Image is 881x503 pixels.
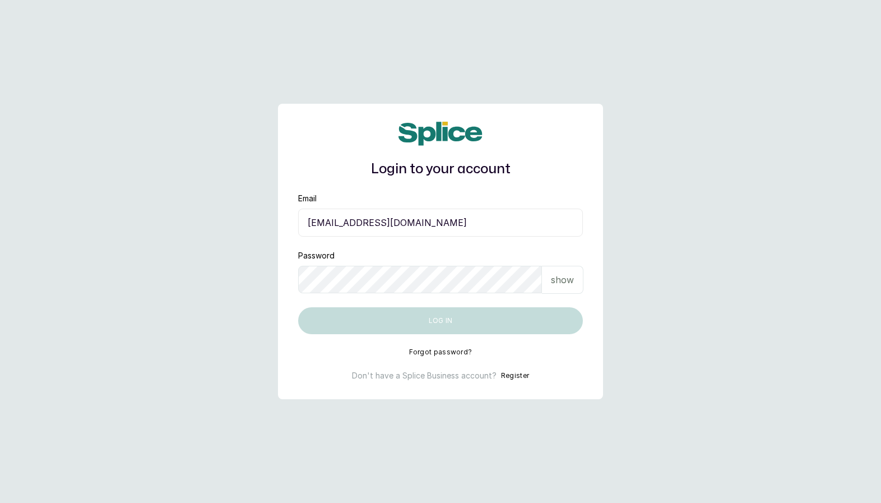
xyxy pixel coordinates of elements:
label: Password [298,250,335,261]
input: email@acme.com [298,209,583,237]
button: Register [501,370,529,381]
button: Log in [298,307,583,334]
label: Email [298,193,317,204]
p: Don't have a Splice Business account? [352,370,497,381]
h1: Login to your account [298,159,583,179]
button: Forgot password? [409,348,472,357]
p: show [551,273,574,287]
